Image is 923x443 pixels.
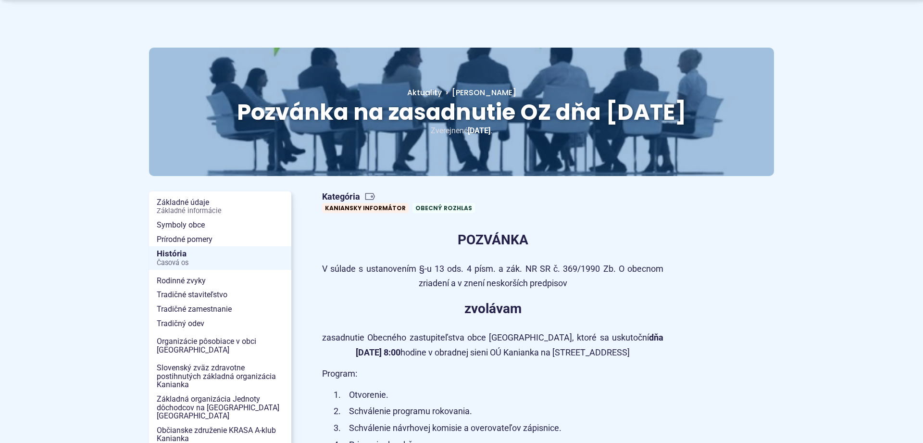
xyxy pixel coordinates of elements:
strong: POZVÁNKA [458,232,528,248]
strong: dňa [DATE] 8:00 [356,332,663,357]
p: V súlade s ustanovením §-u 13 ods. 4 písm. a zák. NR SR č. 369/1990 Zb. O obecnom zriadení a v zn... [322,262,663,291]
span: Tradičné zamestnanie [157,302,284,316]
span: História [157,246,284,270]
span: Časová os [157,259,284,267]
a: HistóriaČasová os [149,246,291,270]
span: Organizácie pôsobiace v obci [GEOGRAPHIC_DATA] [157,334,284,357]
strong: zvolávam [464,301,522,316]
li: Schválenie návrhovej komisie a overovateľov zápisnice. [334,421,663,436]
span: Slovenský zväz zdravotne postihnutých základná organizácia Kanianka [157,361,284,392]
span: Kategória [322,191,479,203]
p: Zverejnené . [180,124,743,137]
a: Organizácie pôsobiace v obci [GEOGRAPHIC_DATA] [149,334,291,357]
a: Základné údajeZákladné informácie [149,195,291,218]
a: Tradičné zamestnanie [149,302,291,316]
a: Symboly obce [149,218,291,232]
li: Schválenie programu rokovania. [334,404,663,419]
a: Tradičný odev [149,316,291,331]
a: Aktuality [407,87,442,98]
a: Základná organizácia Jednoty dôchodcov na [GEOGRAPHIC_DATA] [GEOGRAPHIC_DATA] [149,392,291,423]
p: Program: [322,367,663,381]
span: Základné informácie [157,207,284,215]
span: [PERSON_NAME] [452,87,516,98]
span: Symboly obce [157,218,284,232]
a: Slovenský zväz zdravotne postihnutých základná organizácia Kanianka [149,361,291,392]
p: zasadnutie Obecného zastupiteľstva obce [GEOGRAPHIC_DATA], ktoré sa uskutoční hodine v obradnej s... [322,330,663,360]
span: Rodinné zvyky [157,274,284,288]
span: Tradičné staviteľstvo [157,288,284,302]
a: Rodinné zvyky [149,274,291,288]
li: Otvorenie. [334,388,663,403]
a: Obecný rozhlas [412,203,475,213]
span: [DATE] [468,126,490,135]
span: Tradičný odev [157,316,284,331]
span: Pozvánka na zasadnutie OZ dňa [DATE] [237,97,686,127]
span: Prírodné pomery [157,232,284,247]
span: Základná organizácia Jednoty dôchodcov na [GEOGRAPHIC_DATA] [GEOGRAPHIC_DATA] [157,392,284,423]
span: Základné údaje [157,195,284,218]
a: Prírodné pomery [149,232,291,247]
a: [PERSON_NAME] [442,87,516,98]
a: Kaniansky informátor [322,203,409,213]
a: Tradičné staviteľstvo [149,288,291,302]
